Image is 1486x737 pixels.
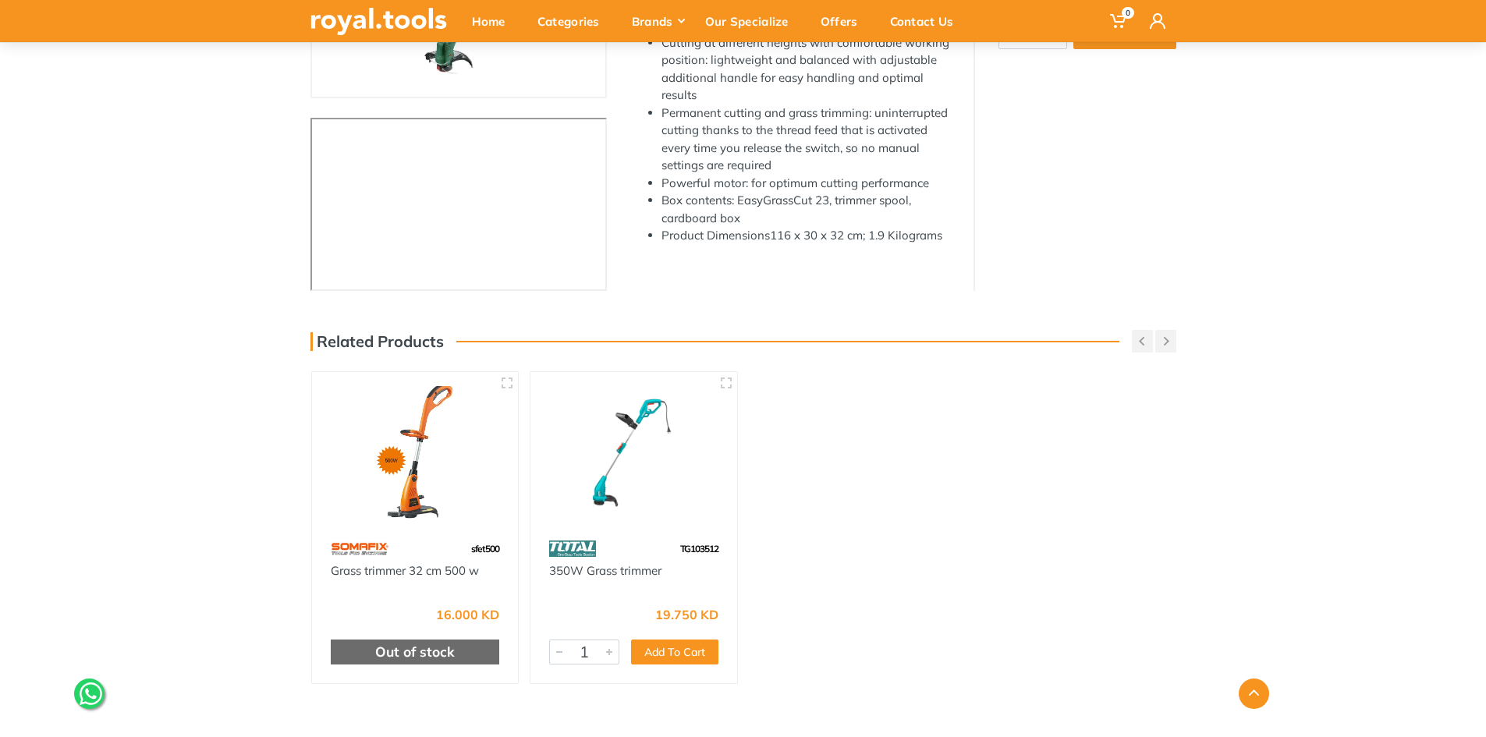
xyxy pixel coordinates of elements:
img: Royal Tools - Grass trimmer 32 cm 500 w [326,386,505,519]
img: 60.webp [331,535,389,562]
img: 86.webp [549,535,596,562]
a: 350W Grass trimmer [549,563,661,578]
li: Permanent cutting and grass trimming: uninterrupted cutting thanks to the thread feed that is act... [661,105,950,175]
a: Grass trimmer 32 cm 500 w [331,563,479,578]
div: Contact Us [879,5,975,37]
button: Add To Cart [631,640,718,664]
span: TG103512 [680,543,718,555]
img: royal.tools Logo [310,8,447,35]
li: Product Dimensions‎116 x 30 x 32 cm; 1.9 Kilograms [661,227,950,245]
div: 19.750 KD [655,608,718,621]
div: Home [461,5,527,37]
div: 16.000 KD [436,608,499,621]
li: Box contents: EasyGrassCut 23, trimmer spool, cardboard box [661,192,950,227]
h3: Related Products [310,332,444,351]
span: 0 [1122,7,1134,19]
div: Our Specialize [694,5,810,37]
li: Cutting at different heights with comfortable working position: lightweight and balanced with adj... [661,34,950,105]
li: Powerful motor: for optimum cutting performance [661,175,950,193]
div: Categories [527,5,621,37]
div: Out of stock [331,640,500,664]
div: Brands [621,5,694,37]
img: Royal Tools - 350W Grass trimmer [544,386,723,519]
span: sfet500 [471,543,499,555]
div: Offers [810,5,879,37]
